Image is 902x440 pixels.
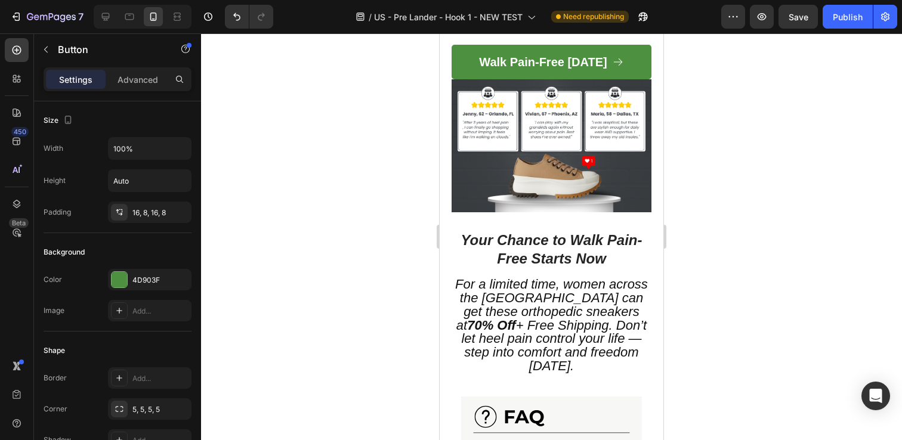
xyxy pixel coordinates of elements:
span: / [369,11,372,23]
div: Beta [9,218,29,228]
p: Settings [59,73,92,86]
span: US - Pre Lander - Hook 1 - NEW TEST [374,11,523,23]
p: 7 [78,10,84,24]
div: 5, 5, 5, 5 [132,404,189,415]
div: 16, 8, 16, 8 [132,207,189,218]
input: Auto [109,170,191,191]
input: Auto [109,138,191,159]
div: Width [44,143,63,154]
div: Undo/Redo [225,5,273,29]
div: Background [44,247,85,258]
span: Need republishing [563,11,624,22]
p: Advanced [118,73,158,86]
div: Color [44,274,62,285]
button: Publish [823,5,873,29]
div: Publish [833,11,863,23]
div: Padding [44,207,71,218]
div: Image [44,305,64,316]
div: Height [44,175,66,186]
span: Save [789,12,808,22]
div: 4D903F [132,275,189,286]
p: Button [58,42,159,57]
div: Corner [44,404,67,414]
div: Add... [132,306,189,317]
iframe: Design area [440,33,663,440]
div: Open Intercom Messenger [861,382,890,410]
button: 7 [5,5,89,29]
div: Add... [132,373,189,384]
div: Shape [44,345,65,356]
div: Size [44,113,75,129]
button: Save [779,5,818,29]
div: Border [44,373,67,383]
div: 450 [11,127,29,137]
